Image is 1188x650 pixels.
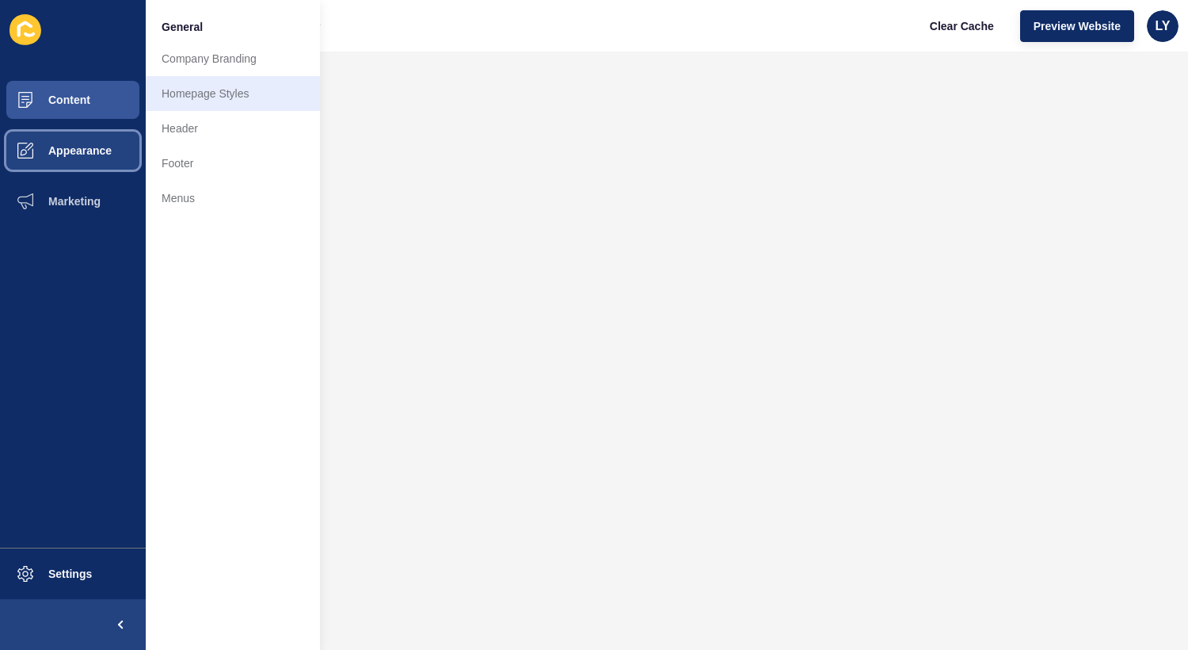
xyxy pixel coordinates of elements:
span: General [162,19,203,35]
button: Clear Cache [916,10,1007,42]
span: LY [1156,18,1171,34]
a: Homepage Styles [146,76,320,111]
a: Menus [146,181,320,216]
a: Company Branding [146,41,320,76]
a: Footer [146,146,320,181]
button: Preview Website [1020,10,1134,42]
span: Clear Cache [930,18,994,34]
span: Preview Website [1034,18,1121,34]
a: Header [146,111,320,146]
